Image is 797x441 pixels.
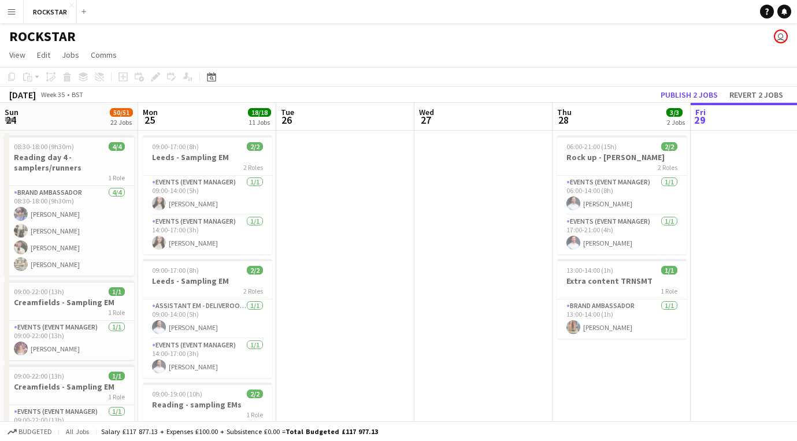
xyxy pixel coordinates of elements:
h3: Creamfields - Sampling EM [5,297,134,307]
span: 2 Roles [243,287,263,295]
app-job-card: 09:00-22:00 (13h)1/1Creamfields - Sampling EM1 RoleEvents (Event Manager)1/109:00-22:00 (13h)[PER... [5,280,134,360]
span: Sun [5,107,18,117]
app-card-role: Assistant EM - Deliveroo FR1/109:00-14:00 (5h)[PERSON_NAME] [143,299,272,339]
button: Publish 2 jobs [656,87,722,102]
span: 1 Role [246,410,263,419]
app-card-role: Events (Event Manager)1/109:00-22:00 (13h)[PERSON_NAME] [5,321,134,360]
h3: Extra content TRNSMT [557,276,687,286]
span: 09:00-22:00 (13h) [14,372,64,380]
span: 24 [3,113,18,127]
span: 09:00-22:00 (13h) [14,287,64,296]
span: All jobs [64,427,91,436]
span: 3/3 [666,108,683,117]
div: [DATE] [9,89,36,101]
span: Mon [143,107,158,117]
span: 18/18 [248,108,271,117]
span: 4/4 [109,142,125,151]
span: 1 Role [108,173,125,182]
span: 25 [141,113,158,127]
app-card-role: Events (Event Manager)1/114:00-17:00 (3h)[PERSON_NAME] [143,215,272,254]
button: Budgeted [6,425,54,438]
app-card-role: Events (Event Manager)1/109:00-14:00 (5h)[PERSON_NAME] [143,176,272,215]
span: Comms [91,50,117,60]
a: Jobs [57,47,84,62]
span: 06:00-21:00 (15h) [566,142,617,151]
span: Total Budgeted £117 977.13 [286,427,378,436]
span: 26 [279,113,294,127]
a: View [5,47,30,62]
span: 2 Roles [658,163,677,172]
span: Edit [37,50,50,60]
span: 13:00-14:00 (1h) [566,266,613,275]
h3: Leeds - Sampling EM [143,276,272,286]
app-card-role: Brand Ambassador1/113:00-14:00 (1h)[PERSON_NAME] [557,299,687,339]
app-job-card: 13:00-14:00 (1h)1/1Extra content TRNSMT1 RoleBrand Ambassador1/113:00-14:00 (1h)[PERSON_NAME] [557,259,687,339]
button: ROCKSTAR [24,1,77,23]
a: Edit [32,47,55,62]
span: Budgeted [18,428,52,436]
div: 22 Jobs [110,118,132,127]
h3: Rock up - [PERSON_NAME] [557,152,687,162]
span: 1 Role [661,287,677,295]
app-job-card: 09:00-17:00 (8h)2/2Leeds - Sampling EM2 RolesEvents (Event Manager)1/109:00-14:00 (5h)[PERSON_NAM... [143,135,272,254]
h3: Reading - sampling EMs [143,399,272,410]
span: Week 35 [38,90,67,99]
span: Thu [557,107,572,117]
div: BST [72,90,83,99]
h1: ROCKSTAR [9,28,76,45]
span: Jobs [62,50,79,60]
h3: Creamfields - Sampling EM [5,381,134,392]
span: 09:00-17:00 (8h) [152,266,199,275]
a: Comms [86,47,121,62]
span: View [9,50,25,60]
span: 29 [694,113,706,127]
span: 09:00-19:00 (10h) [152,390,202,398]
app-card-role: Brand Ambassador4/408:30-18:00 (9h30m)[PERSON_NAME][PERSON_NAME][PERSON_NAME][PERSON_NAME] [5,186,134,276]
span: 1/1 [109,287,125,296]
span: 50/51 [110,108,133,117]
span: 27 [417,113,434,127]
span: 2 Roles [243,163,263,172]
span: 2/2 [661,142,677,151]
h3: Leeds - Sampling EM [143,152,272,162]
span: Tue [281,107,294,117]
app-card-role: Events (Event Manager)1/106:00-14:00 (8h)[PERSON_NAME] [557,176,687,215]
span: 2/2 [247,390,263,398]
app-job-card: 09:00-17:00 (8h)2/2Leeds - Sampling EM2 RolesAssistant EM - Deliveroo FR1/109:00-14:00 (5h)[PERSO... [143,259,272,378]
span: Wed [419,107,434,117]
span: 1/1 [109,372,125,380]
span: 2/2 [247,266,263,275]
span: 1/1 [661,266,677,275]
span: 1 Role [108,308,125,317]
app-user-avatar: Ed Harvey [774,29,788,43]
span: 1 Role [108,392,125,401]
span: 09:00-17:00 (8h) [152,142,199,151]
span: 2/2 [247,142,263,151]
app-job-card: 08:30-18:00 (9h30m)4/4Reading day 4 - samplers/runners1 RoleBrand Ambassador4/408:30-18:00 (9h30m... [5,135,134,276]
h3: Reading day 4 - samplers/runners [5,152,134,173]
app-job-card: 06:00-21:00 (15h)2/2Rock up - [PERSON_NAME]2 RolesEvents (Event Manager)1/106:00-14:00 (8h)[PERSO... [557,135,687,254]
span: 28 [555,113,572,127]
div: Salary £117 877.13 + Expenses £100.00 + Subsistence £0.00 = [101,427,378,436]
span: 08:30-18:00 (9h30m) [14,142,74,151]
div: 11 Jobs [249,118,270,127]
button: Revert 2 jobs [725,87,788,102]
app-card-role: Events (Event Manager)1/114:00-17:00 (3h)[PERSON_NAME] [143,339,272,378]
div: 2 Jobs [667,118,685,127]
app-card-role: Events (Event Manager)1/117:00-21:00 (4h)[PERSON_NAME] [557,215,687,254]
span: Fri [695,107,706,117]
